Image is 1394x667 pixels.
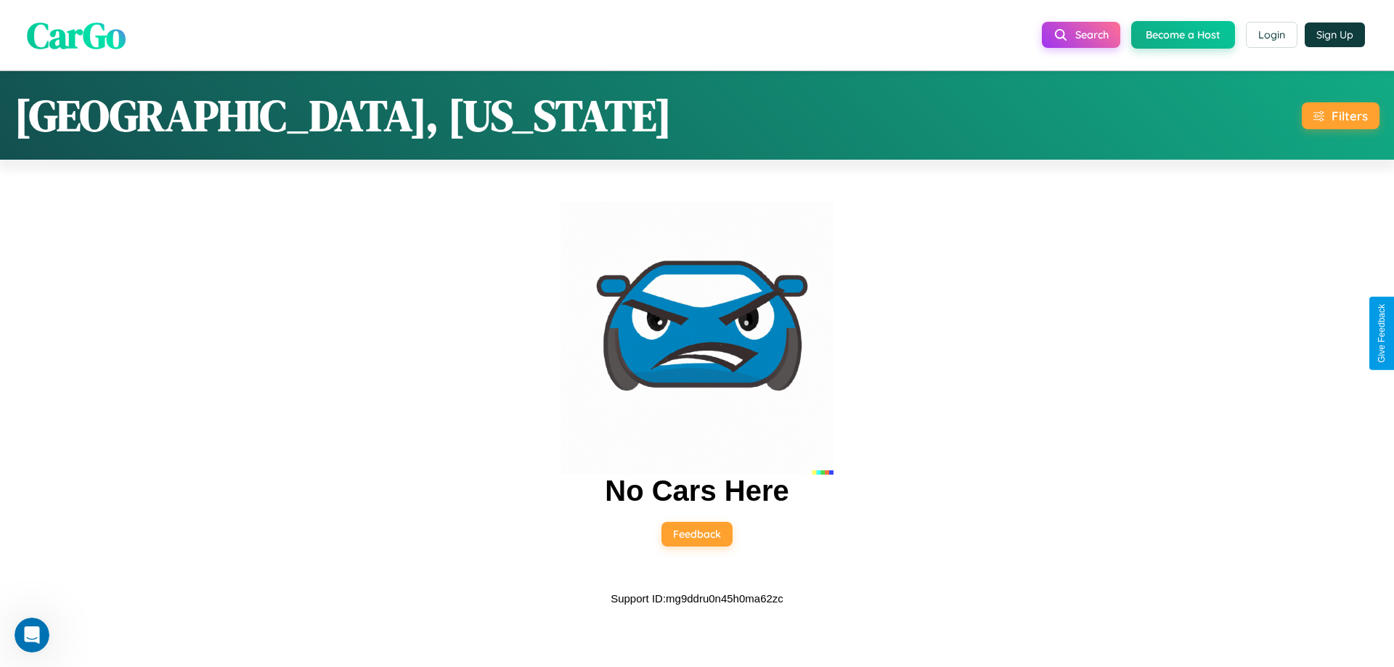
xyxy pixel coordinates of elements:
img: car [561,202,833,475]
h2: No Cars Here [605,475,788,507]
button: Feedback [661,522,733,547]
div: Filters [1332,108,1368,123]
button: Sign Up [1305,22,1365,47]
button: Search [1042,22,1120,48]
iframe: Intercom live chat [15,618,49,652]
h1: [GEOGRAPHIC_DATA], [US_STATE] [15,86,672,145]
button: Become a Host [1131,21,1235,49]
span: Search [1075,28,1109,41]
span: CarGo [27,9,126,60]
p: Support ID: mg9ddru0n45h0ma62zc [611,589,783,608]
button: Filters [1302,102,1379,129]
button: Login [1246,22,1297,48]
div: Give Feedback [1377,304,1387,363]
